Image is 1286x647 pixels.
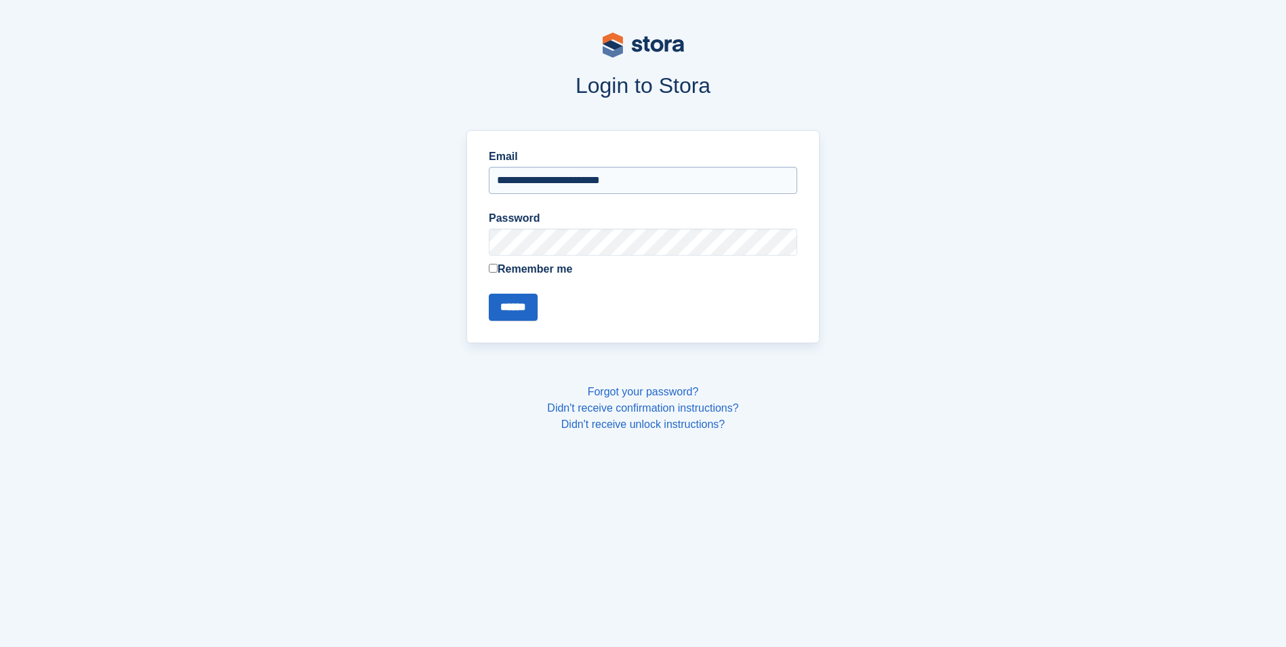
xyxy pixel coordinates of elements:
[489,264,498,273] input: Remember me
[489,261,797,277] label: Remember me
[489,149,797,165] label: Email
[489,210,797,227] label: Password
[588,386,699,397] a: Forgot your password?
[603,33,684,58] img: stora-logo-53a41332b3708ae10de48c4981b4e9114cc0af31d8433b30ea865607fb682f29.svg
[561,418,725,430] a: Didn't receive unlock instructions?
[208,73,1079,98] h1: Login to Stora
[547,402,738,414] a: Didn't receive confirmation instructions?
